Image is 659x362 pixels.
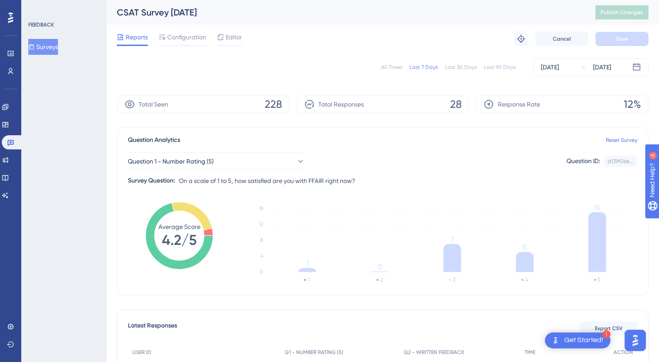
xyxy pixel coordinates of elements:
text: 5 [597,277,600,283]
span: Total Responses [318,99,364,110]
tspan: 7 [451,235,454,244]
div: Get Started! [564,335,603,345]
span: On a scale of 1 to 5, how satisfied are you with FFAIR right now? [179,175,355,186]
a: Reset Survey [606,137,637,144]
span: ACTION [613,349,633,356]
span: TIME [524,349,535,356]
iframe: UserGuiding AI Assistant Launcher [622,327,648,354]
tspan: 15 [594,203,600,212]
span: Q1 - NUMBER RATING (5) [285,349,343,356]
button: Question 1 - Number Rating (5) [128,152,305,170]
div: Open Get Started! checklist, remaining modules: 1 [545,332,610,348]
tspan: 0 [378,263,382,271]
button: Save [595,32,648,46]
div: All Times [381,64,402,71]
text: 1 [308,277,309,283]
span: USER ID [132,349,151,356]
div: 1 [602,330,610,338]
span: Editor [226,32,242,42]
span: Response Rate [497,99,540,110]
tspan: 12 [259,221,263,227]
tspan: 5 [523,243,527,251]
div: Question ID: [567,156,600,167]
text: 2 [380,277,383,283]
span: 228 [265,97,282,111]
tspan: 0 [260,269,263,275]
button: Publish Changes [595,5,648,19]
div: Last 90 Days [484,64,516,71]
span: Need Help? [21,2,55,13]
span: 12% [624,97,641,111]
span: Cancel [553,35,571,42]
text: 4 [525,277,528,283]
tspan: 1 [306,259,308,267]
div: Last 7 Days [409,64,438,71]
span: Publish Changes [601,9,643,16]
tspan: 16 [259,205,263,211]
span: Reports [126,32,148,42]
span: Question Analytics [128,135,180,145]
span: Save [616,35,628,42]
button: Surveys [28,39,58,55]
div: Survey Question: [128,175,175,186]
tspan: 4 [260,253,263,259]
div: [DATE] [593,62,611,72]
span: Q2 - WRITTEN FEEDBACK [404,349,464,356]
div: CSAT Survey [DATE] [117,6,573,19]
span: Total Seen [139,99,168,110]
span: Configuration [167,32,206,42]
button: Cancel [535,32,588,46]
tspan: Average Score [158,223,200,230]
div: [DATE] [541,62,559,72]
text: 3 [453,277,455,283]
div: Last 30 Days [445,64,477,71]
span: Question 1 - Number Rating (5) [128,156,214,167]
span: 28 [450,97,461,111]
img: launcher-image-alternative-text [550,335,561,346]
div: d139f06e... [608,158,633,165]
tspan: 4.2/5 [162,232,197,248]
div: 4 [62,4,64,11]
tspan: 8 [260,237,263,243]
span: Export CSV [595,325,623,332]
button: Export CSV [580,321,637,335]
span: Latest Responses [128,320,177,336]
div: FEEDBACK [28,21,54,28]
